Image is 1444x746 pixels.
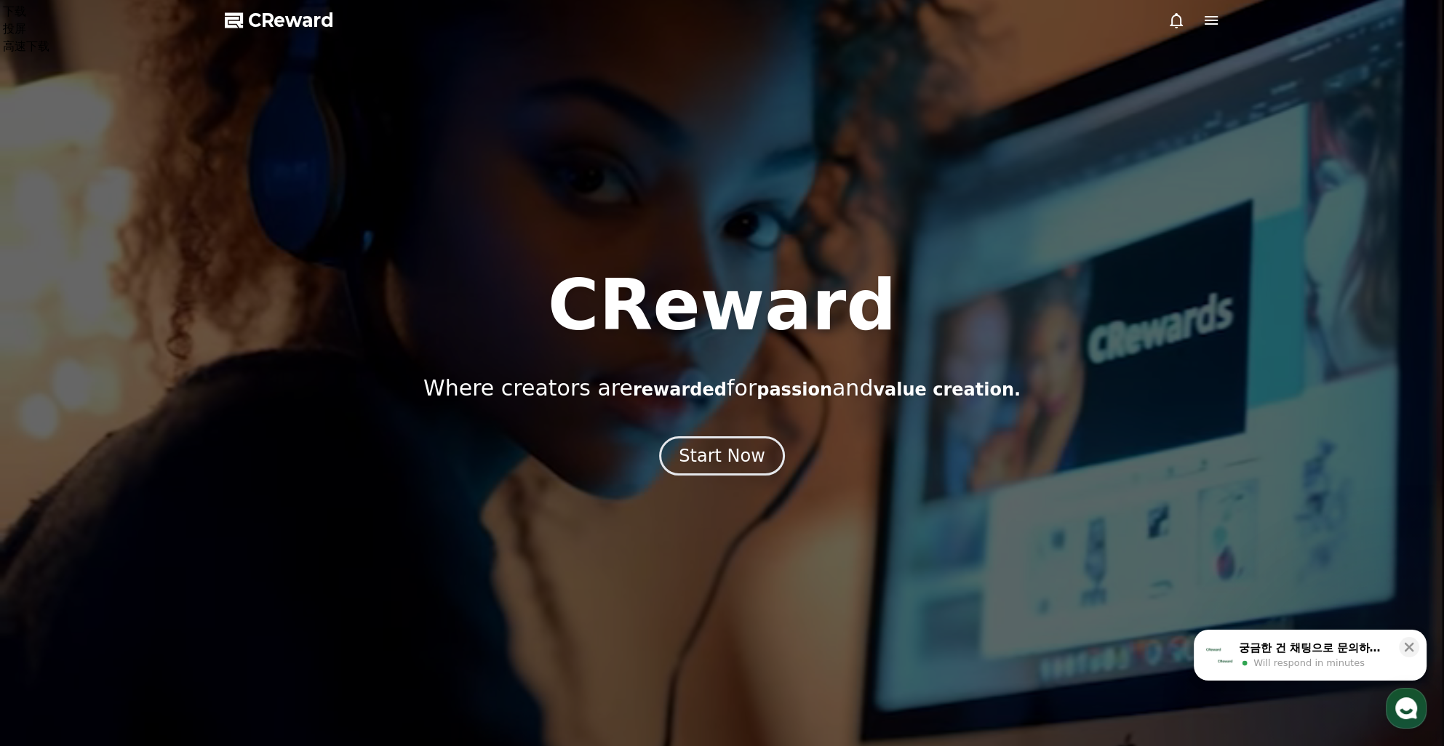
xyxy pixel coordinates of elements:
span: 高速下载 [3,39,49,53]
span: rewarded [633,380,727,400]
a: Home [4,461,96,497]
p: Where creators are for and [423,375,1021,401]
span: 投屏 [3,22,26,36]
a: CReward [225,9,334,32]
div: Start Now [679,444,765,468]
span: passion [757,380,832,400]
span: Messages [121,484,164,495]
span: CReward [248,9,334,32]
span: Settings [215,483,251,494]
span: Home [37,483,63,494]
a: Messages [96,461,188,497]
a: Start Now [659,451,785,465]
span: 下载 [3,4,26,18]
button: Start Now [659,436,785,476]
h1: CReward [548,270,896,340]
span: value creation. [873,380,1021,400]
a: Settings [188,461,279,497]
